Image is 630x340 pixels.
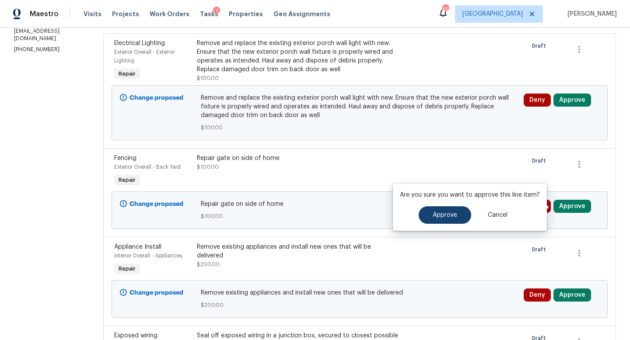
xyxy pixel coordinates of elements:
[150,10,189,18] span: Work Orders
[201,288,519,297] span: Remove existing appliances and install new ones that will be delivered
[433,212,457,219] span: Approve
[524,288,551,302] button: Deny
[197,243,399,260] div: Remove existing appliances and install new ones that will be delivered
[14,28,82,42] p: [EMAIL_ADDRESS][DOMAIN_NAME]
[114,49,175,63] span: Exterior Overall - Exterior Lighting
[532,245,549,254] span: Draft
[524,94,551,107] button: Deny
[197,76,219,81] span: $100.00
[553,94,591,107] button: Approve
[488,212,507,219] span: Cancel
[129,201,183,207] b: Change proposed
[197,164,219,170] span: $100.00
[114,244,161,250] span: Appliance Install
[114,333,157,339] span: Exposed wiring
[114,155,136,161] span: Fencing
[553,200,591,213] button: Approve
[532,156,549,165] span: Draft
[114,253,182,258] span: Interior Overall - Appliances
[201,123,519,132] span: $100.00
[200,11,218,17] span: Tasks
[84,10,101,18] span: Visits
[129,290,183,296] b: Change proposed
[114,40,165,46] span: Electrical Lighting
[14,46,82,53] p: [PHONE_NUMBER]
[201,301,519,309] span: $200.00
[115,176,139,184] span: Repair
[213,7,220,15] div: 1
[442,5,448,14] div: 45
[532,42,549,50] span: Draft
[273,10,330,18] span: Geo Assignments
[197,262,220,267] span: $200.00
[115,264,139,273] span: Repair
[201,94,519,120] span: Remove and replace the existing exterior porch wall light with new. Ensure that the new exterior ...
[400,191,540,199] p: Are you sure you want to approve this line item?
[462,10,523,18] span: [GEOGRAPHIC_DATA]
[201,200,519,208] span: Repair gate on side of home
[112,10,139,18] span: Projects
[197,39,399,74] div: Remove and replace the existing exterior porch wall light with new. Ensure that the new exterior ...
[115,69,139,78] span: Repair
[419,206,471,224] button: Approve
[129,95,183,101] b: Change proposed
[229,10,263,18] span: Properties
[197,154,399,163] div: Repair gate on side of home
[30,10,59,18] span: Maestro
[114,164,181,170] span: Exterior Overall - Back Yard
[553,288,591,302] button: Approve
[201,212,519,221] span: $100.00
[564,10,617,18] span: [PERSON_NAME]
[474,206,521,224] button: Cancel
